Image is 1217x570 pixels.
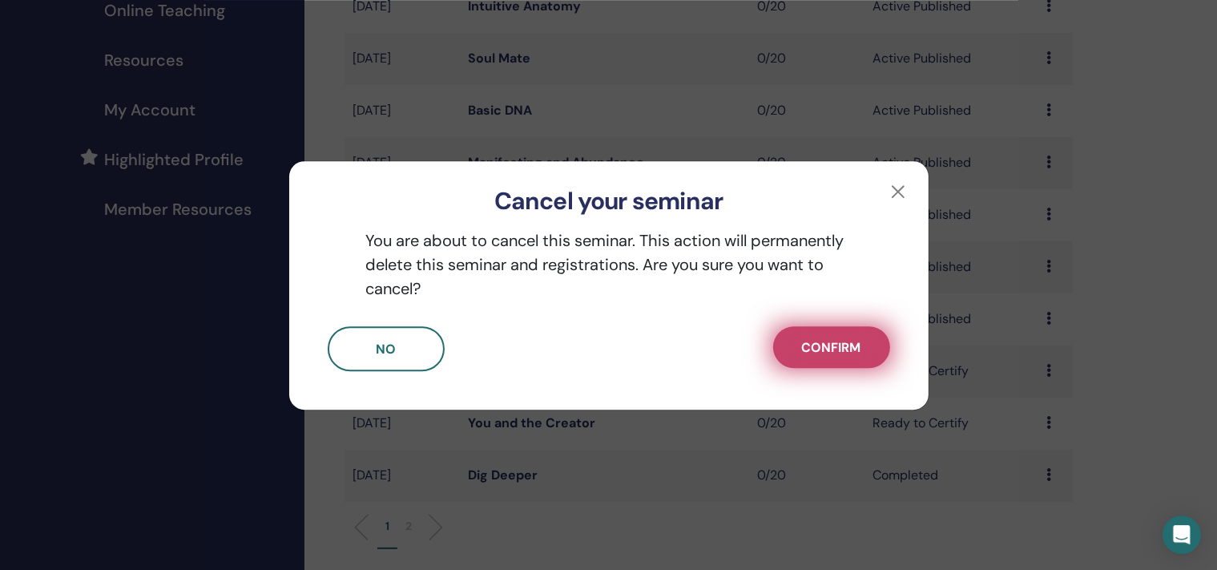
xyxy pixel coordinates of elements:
p: You are about to cancel this seminar. This action will permanently delete this seminar and regist... [328,228,890,301]
div: Open Intercom Messenger [1163,515,1201,554]
button: No [328,326,445,371]
span: Confirm [802,339,861,356]
button: Confirm [773,326,890,368]
span: No [376,341,396,358]
h3: Cancel your seminar [315,187,903,216]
